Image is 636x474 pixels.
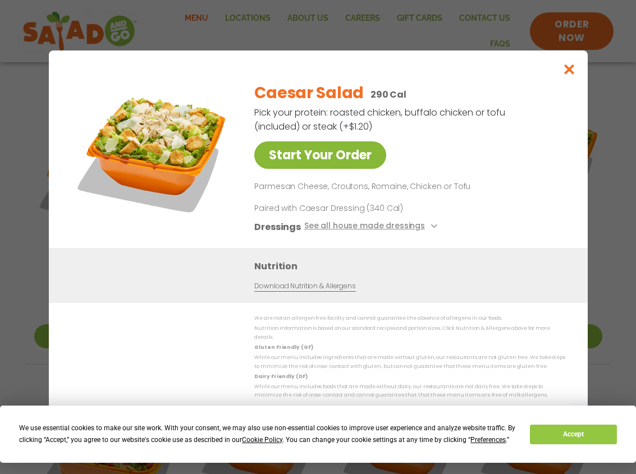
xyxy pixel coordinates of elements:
p: While our menu includes foods that are made without dairy, our restaurants are not dairy free. We... [254,383,565,400]
h3: Dressings [254,219,301,233]
strong: Dairy Friendly (DF) [254,372,307,379]
img: Featured product photo for Caesar Salad [74,73,231,230]
p: Nutrition information is based on our standard recipes and portion sizes. Click Nutrition & Aller... [254,324,565,342]
span: Preferences [470,436,506,444]
a: Start Your Order [254,141,386,169]
p: 290 Cal [370,88,406,102]
h3: Nutrition [254,259,571,273]
h2: Caesar Salad [254,81,364,105]
p: Pick your protein: roasted chicken, buffalo chicken or tofu (included) or steak (+$1.20) [254,105,507,134]
p: While our menu includes ingredients that are made without gluten, our restaurants are not gluten ... [254,353,565,371]
button: Close modal [551,50,587,88]
p: We are not an allergen free facility and cannot guarantee the absence of allergens in our foods. [254,314,565,323]
p: Parmesan Cheese, Croutons, Romaine, Chicken or Tofu [254,180,561,194]
p: Paired with Caesar Dressing (340 Cal) [254,202,462,214]
button: See all house made dressings [304,219,440,233]
strong: Gluten Friendly (GF) [254,344,313,351]
span: Cookie Policy [242,436,282,444]
div: We use essential cookies to make our site work. With your consent, we may also use non-essential ... [19,422,516,446]
a: Download Nutrition & Allergens [254,280,355,291]
button: Accept [530,425,616,444]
